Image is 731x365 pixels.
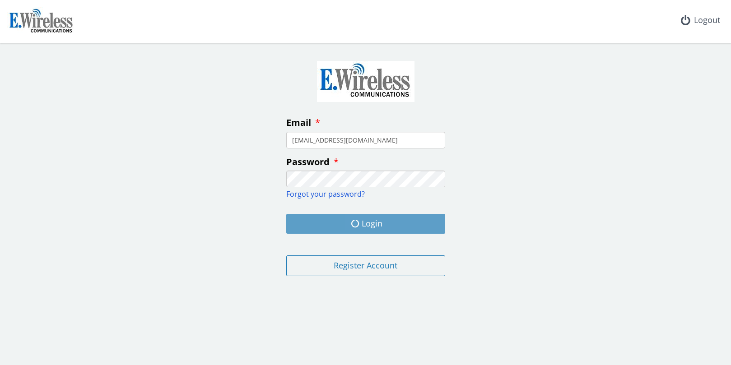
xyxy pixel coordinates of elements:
button: Register Account [286,255,445,276]
button: Login [286,214,445,234]
a: Forgot your password? [286,189,365,199]
input: enter your email address [286,132,445,148]
span: Password [286,156,330,168]
span: Email [286,116,311,129]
